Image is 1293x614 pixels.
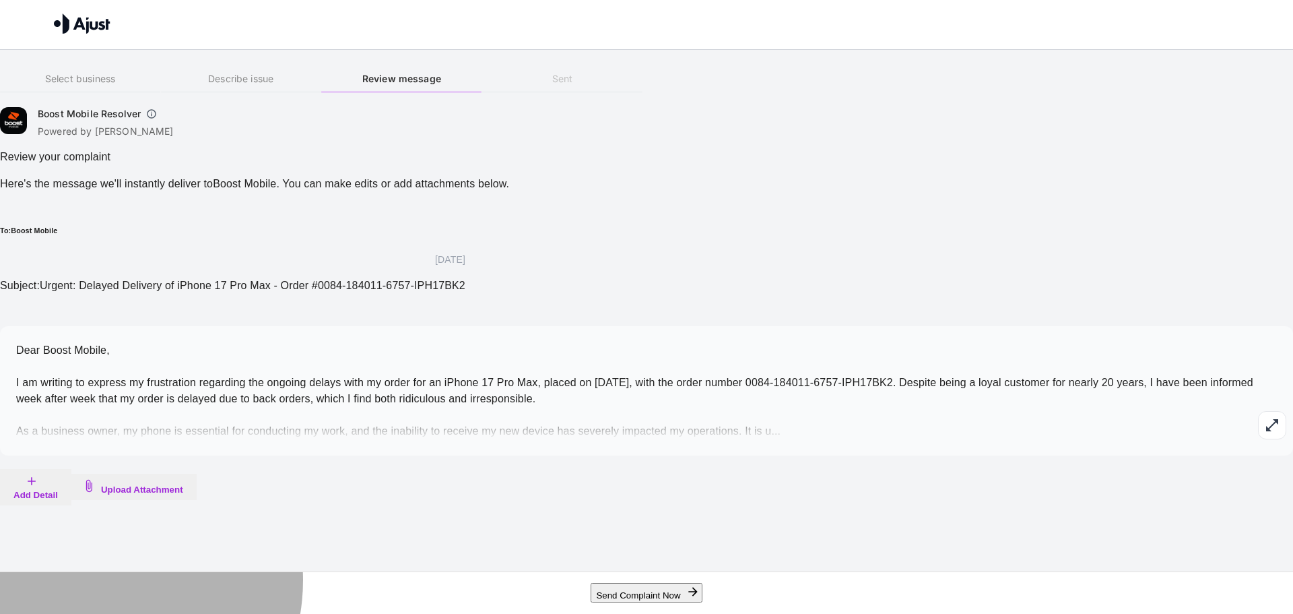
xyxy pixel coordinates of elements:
h6: Sent [482,71,642,86]
h6: Boost Mobile Resolver [38,107,141,121]
span: ... [771,425,781,437]
span: Dear Boost Mobile, I am writing to express my frustration regarding the ongoing delays with my or... [16,344,1253,437]
button: Upload Attachment [71,474,197,500]
h6: Describe issue [161,71,321,86]
p: Powered by [PERSON_NAME] [38,125,174,138]
img: Ajust [54,13,110,34]
button: Send Complaint Now [591,583,702,603]
h6: Review message [321,71,482,86]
